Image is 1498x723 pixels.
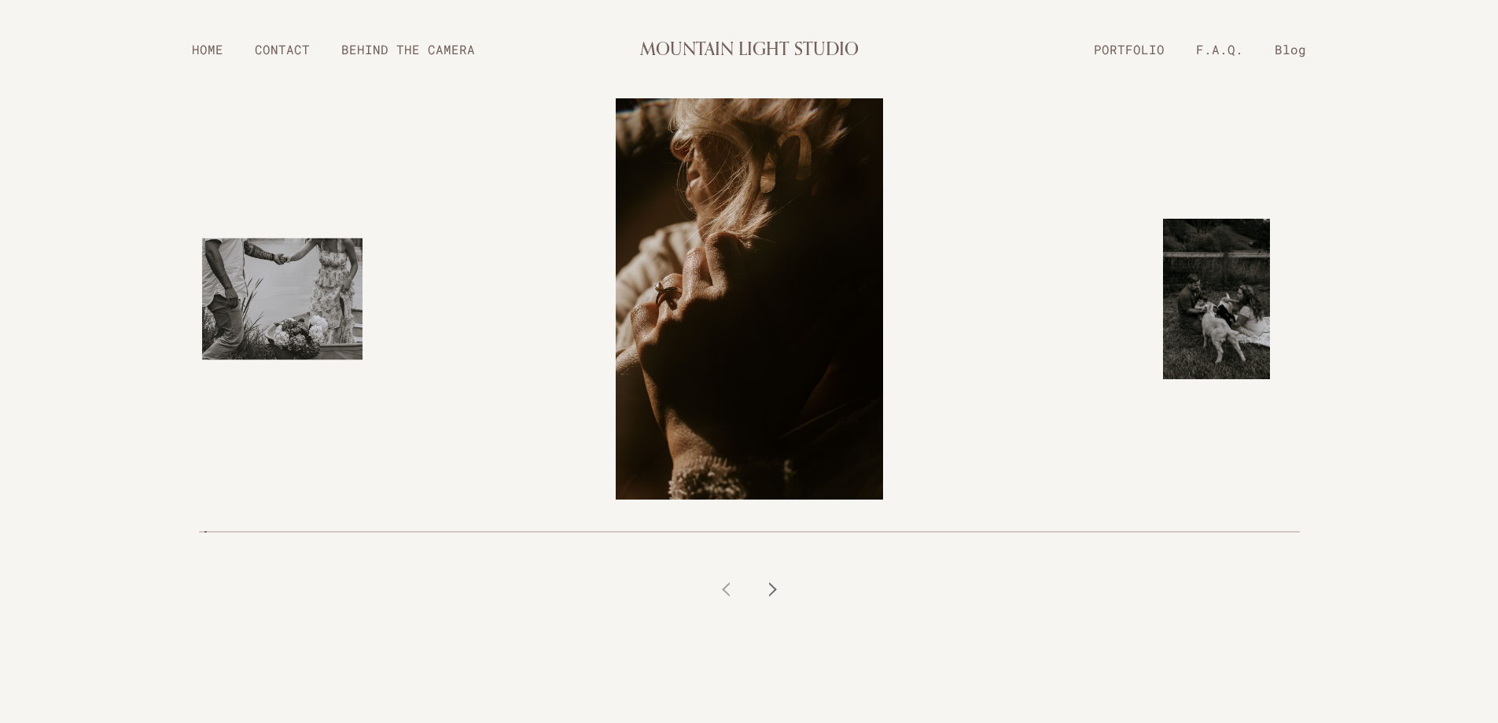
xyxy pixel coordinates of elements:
a: MOUNTAIN LIGHT STUDIO [640,28,859,71]
a: F.A.Q. [1180,35,1259,63]
a: Blog [1259,35,1322,63]
a: PORTFOLIO [1078,35,1180,63]
a: BEHIND THE CAMERA [326,35,491,63]
a: HOME [176,35,239,63]
a: CONTACT [239,35,326,63]
img: a bride lovingly clutches the hand of her partner as golden light illuminates in Western North Ca... [549,98,950,500]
